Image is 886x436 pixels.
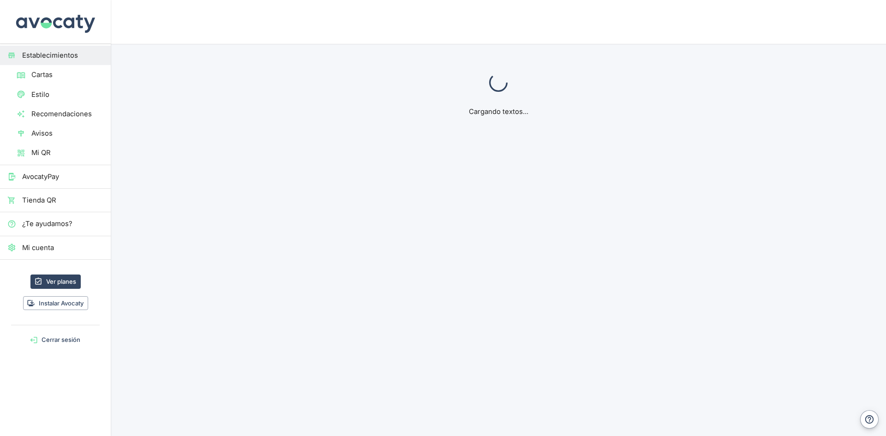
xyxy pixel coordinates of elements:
span: Avisos [31,128,103,138]
span: AvocatyPay [22,172,103,182]
span: Mi QR [31,148,103,158]
span: Recomendaciones [31,109,103,119]
span: Cartas [31,70,103,80]
button: Ayuda y contacto [860,410,879,429]
button: Instalar Avocaty [23,296,88,311]
span: Mi cuenta [22,243,103,253]
span: Establecimientos [22,50,103,60]
span: Estilo [31,90,103,100]
span: ¿Te ayudamos? [22,219,103,229]
a: Ver planes [30,275,81,289]
p: Cargando textos... [407,107,590,117]
span: Tienda QR [22,195,103,205]
button: Cerrar sesión [4,333,107,347]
